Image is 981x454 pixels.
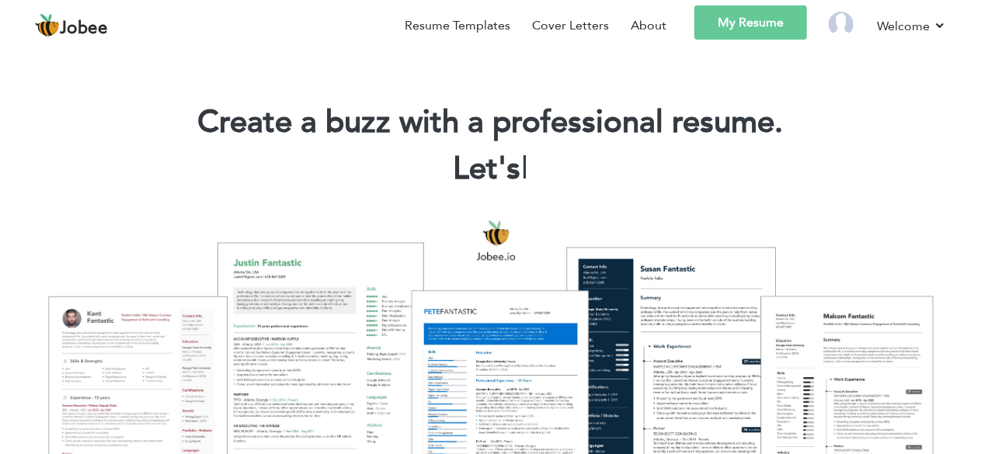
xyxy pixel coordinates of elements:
span: | [521,147,528,190]
a: Jobee [35,13,108,38]
h2: Let's [23,149,958,189]
a: About [631,16,666,35]
span: Jobee [60,20,108,37]
a: Cover Letters [532,16,609,35]
a: Welcome [877,16,946,36]
img: Profile Img [829,12,854,36]
a: My Resume [694,5,807,40]
h1: Create a buzz with a professional resume. [23,102,958,143]
img: jobee.io [35,13,60,38]
a: Resume Templates [405,16,510,35]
